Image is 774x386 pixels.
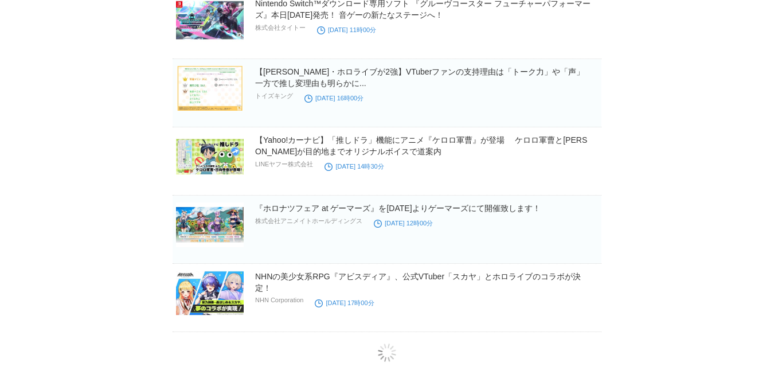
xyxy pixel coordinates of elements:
[176,134,244,179] img: 【Yahoo!カーナビ】「推しドラ」機能にアニメ『ケロロ軍曹』が登場 ケロロ軍曹と日向冬樹が目的地までオリジナルボイスで道案内
[255,24,306,32] p: 株式会社タイトー
[255,92,293,100] p: トイズキング
[325,163,384,170] time: [DATE] 14時30分
[255,204,541,213] a: 『ホロナツフェア at ゲーマーズ』を[DATE]よりゲーマーズにて開催致します！
[255,297,303,303] p: NHN Corporation
[255,160,313,169] p: LINEヤフー株式会社
[255,217,362,225] p: 株式会社アニメイトホールディングス
[176,271,244,315] img: NHNの美少女系RPG『アビスディア』、公式VTuber「スカヤ」とホロライブのコラボが決定！
[376,342,398,364] img: loading.png
[304,95,363,102] time: [DATE] 16時00分
[374,220,433,227] time: [DATE] 12時00分
[315,299,374,306] time: [DATE] 17時00分
[255,272,581,293] a: NHNの美少女系RPG『アビスディア』、公式VTuber「スカヤ」とホロライブのコラボが決定！
[176,66,244,111] img: 【にじさんじ・ホロライブが2強】VTuberファンの支持理由は「トーク力」や「声」一方で推し変理由も明らかに...
[255,135,587,156] a: 【Yahoo!カーナビ】「推しドラ」機能にアニメ『ケロロ軍曹』が登場 ケロロ軍曹と[PERSON_NAME]が目的地までオリジナルボイスで道案内
[255,67,584,88] a: 【[PERSON_NAME]・ホロライブが2強】VTuberファンの支持理由は「トーク力」や「声」一方で推し変理由も明らかに...
[317,26,376,33] time: [DATE] 11時00分
[176,202,244,247] img: 『ホロナツフェア at ゲーマーズ』を2025年8月1日(金)よりゲーマーズにて開催致します！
